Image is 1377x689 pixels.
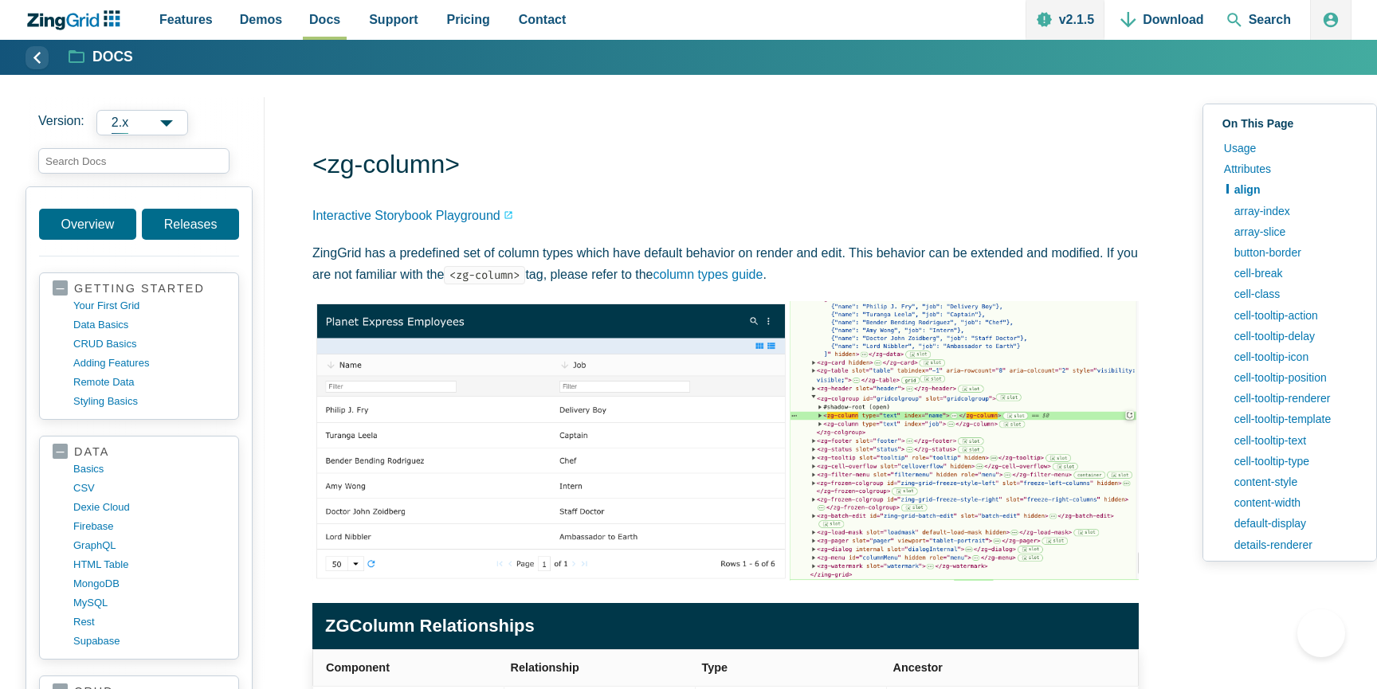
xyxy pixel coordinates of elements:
a: Docs [69,48,133,67]
a: content-style [1226,472,1363,492]
a: align [1226,179,1363,200]
a: Releases [142,209,239,240]
a: Usage [1216,138,1363,159]
a: supabase [73,632,226,651]
a: cell-tooltip-position [1226,367,1363,388]
span: Pricing [447,9,490,30]
a: cell-tooltip-template [1226,409,1363,429]
a: data basics [73,315,226,335]
a: adding features [73,354,226,373]
a: remote data [73,373,226,392]
a: cell-tooltip-type [1226,451,1363,472]
a: cell-tooltip-renderer [1226,388,1363,409]
span: Docs [309,9,340,30]
a: cell-class [1226,284,1363,304]
th: Component [313,649,504,686]
a: CRUD basics [73,335,226,354]
th: Relationship [504,649,696,686]
a: details-template [1226,555,1363,576]
a: cell-tooltip-action [1226,305,1363,326]
caption: ZGColumn Relationships [312,603,1139,648]
a: Attributes [1216,159,1363,179]
a: details-renderer [1226,534,1363,555]
a: MySQL [73,593,226,613]
iframe: Help Scout Beacon - Open [1297,609,1345,657]
code: <zg-column> [444,266,525,284]
a: firebase [73,517,226,536]
a: CSV [73,479,226,498]
a: array-slice [1226,221,1363,242]
a: styling basics [73,392,226,411]
a: cell-break [1226,263,1363,284]
th: Ancestor [887,649,1139,686]
span: Version: [38,110,84,135]
img: Image of the DOM relationship for the zg-column web component tag [312,301,1139,581]
a: HTML table [73,555,226,574]
span: Features [159,9,213,30]
span: Demos [240,9,282,30]
th: Type [696,649,887,686]
a: MongoDB [73,574,226,593]
input: search input [38,148,229,174]
a: your first grid [73,296,226,315]
a: rest [73,613,226,632]
a: default-display [1226,513,1363,534]
a: GraphQL [73,536,226,555]
a: Interactive Storybook Playground [312,205,513,226]
strong: Docs [92,50,133,65]
h1: <zg-column> [312,148,1139,184]
span: Contact [519,9,567,30]
a: cell-tooltip-text [1226,430,1363,451]
a: data [53,444,226,460]
a: getting started [53,281,226,296]
p: ZingGrid has a predefined set of column types which have default behavior on render and edit. Thi... [312,242,1139,285]
a: cell-tooltip-icon [1226,346,1363,367]
a: button-border [1226,242,1363,263]
a: array-index [1226,201,1363,221]
a: basics [73,460,226,479]
label: Versions [38,110,252,135]
a: ZingChart Logo. Click to return to the homepage [25,10,128,30]
a: cell-tooltip-delay [1226,326,1363,346]
a: column types guide [653,268,763,281]
span: Support [369,9,418,30]
a: dexie cloud [73,498,226,517]
a: content-width [1226,492,1363,513]
a: Overview [39,209,136,240]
